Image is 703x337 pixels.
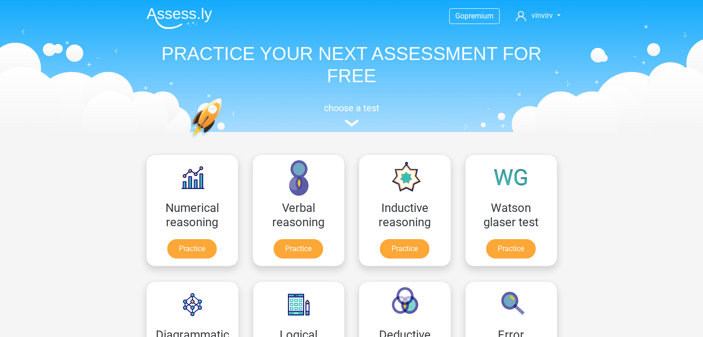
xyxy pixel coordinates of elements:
[465,12,494,20] span: premium
[512,10,564,21] a: vinvirv
[345,120,359,126] img: assessment
[455,12,465,20] span: Go
[139,102,564,114] h5: choose a test
[274,239,323,259] a: Practice
[190,98,258,181] img: practice
[486,239,536,259] a: Practice
[380,239,429,259] a: Practice
[532,11,553,20] span: vinvirv
[147,7,212,29] img: Assessly
[450,10,499,22] a: Gopremium
[139,102,564,127] a: choose a test
[167,239,217,259] a: Practice
[139,42,564,87] h1: PRACTICE YOUR NEXT ASSESSMENT FOR FREE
